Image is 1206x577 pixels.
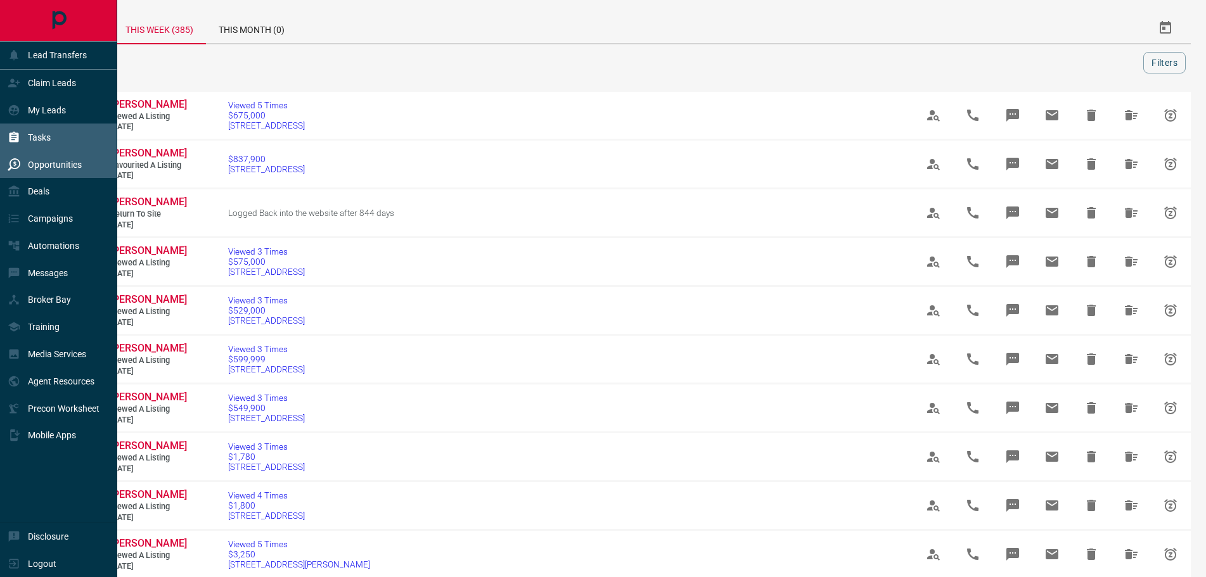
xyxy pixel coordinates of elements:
span: [DATE] [110,122,186,132]
span: Message [998,100,1028,130]
span: [DATE] [110,464,186,474]
span: [STREET_ADDRESS] [228,315,305,326]
span: $1,800 [228,500,305,510]
span: Hide [1076,295,1107,326]
span: Message [998,539,1028,569]
span: Email [1037,344,1067,374]
span: Viewed a Listing [110,502,186,512]
span: [PERSON_NAME] [110,244,187,257]
a: [PERSON_NAME] [110,98,186,111]
span: Snooze [1155,344,1186,374]
span: Viewed 5 Times [228,100,305,110]
span: [STREET_ADDRESS] [228,510,305,521]
span: $675,000 [228,110,305,120]
a: [PERSON_NAME] [110,293,186,307]
span: Viewed 5 Times [228,539,370,549]
span: [PERSON_NAME] [110,391,187,403]
span: [PERSON_NAME] [110,196,187,208]
span: [PERSON_NAME] [110,440,187,452]
span: Hide All from Sepideh Rezvani [1116,149,1146,179]
span: Viewed a Listing [110,453,186,464]
a: Viewed 3 Times$599,999[STREET_ADDRESS] [228,344,305,374]
span: $529,000 [228,305,305,315]
a: Viewed 3 Times$1,780[STREET_ADDRESS] [228,441,305,472]
button: Filters [1143,52,1186,73]
span: Snooze [1155,246,1186,277]
span: Message [998,344,1028,374]
a: Viewed 3 Times$575,000[STREET_ADDRESS] [228,246,305,277]
a: [PERSON_NAME] [110,244,186,258]
span: Hide [1076,344,1107,374]
span: Email [1037,246,1067,277]
span: Call [958,344,988,374]
span: Viewed a Listing [110,355,186,366]
a: Viewed 5 Times$675,000[STREET_ADDRESS] [228,100,305,130]
span: [PERSON_NAME] [110,488,187,500]
a: [PERSON_NAME] [110,342,186,355]
a: $837,900[STREET_ADDRESS] [228,154,305,174]
span: View Profile [918,344,949,374]
span: [PERSON_NAME] [110,537,187,549]
span: [STREET_ADDRESS] [228,120,305,130]
span: Hide All from Krima Rohela [1116,198,1146,228]
span: Message [998,441,1028,472]
span: Viewed 3 Times [228,393,305,403]
span: Email [1037,539,1067,569]
span: View Profile [918,539,949,569]
span: [DATE] [110,415,186,426]
span: Return to Site [110,209,186,220]
span: Hide All from Sharmila Prabu [1116,539,1146,569]
span: Message [998,246,1028,277]
span: [PERSON_NAME] [110,342,187,354]
span: Viewed a Listing [110,550,186,561]
span: View Profile [918,393,949,423]
span: Call [958,441,988,472]
span: Hide [1076,393,1107,423]
span: View Profile [918,149,949,179]
div: This Month (0) [206,13,297,43]
span: Snooze [1155,295,1186,326]
span: [DATE] [110,317,186,328]
a: [PERSON_NAME] [110,440,186,453]
span: Hide All from Sepideh Rezvani [1116,100,1146,130]
span: Hide [1076,100,1107,130]
span: Viewed a Listing [110,111,186,122]
span: Viewed 3 Times [228,246,305,257]
span: [DATE] [110,366,186,377]
span: Message [998,149,1028,179]
span: Viewed 3 Times [228,344,305,354]
span: Hide [1076,539,1107,569]
span: [DATE] [110,170,186,181]
span: Email [1037,490,1067,521]
span: [DATE] [110,561,186,572]
span: Snooze [1155,149,1186,179]
span: Hide All from Earle Perkins [1116,246,1146,277]
span: Snooze [1155,539,1186,569]
span: Viewed a Listing [110,404,186,415]
span: Hide [1076,149,1107,179]
span: [STREET_ADDRESS][PERSON_NAME] [228,559,370,569]
span: [DATE] [110,269,186,279]
span: [DATE] [110,220,186,231]
span: [STREET_ADDRESS] [228,164,305,174]
span: Hide All from Vahed Barzegari [1116,441,1146,472]
span: Call [958,490,988,521]
span: View Profile [918,246,949,277]
span: Hide All from Zainab Weera [1116,393,1146,423]
span: [STREET_ADDRESS] [228,462,305,472]
a: Viewed 3 Times$529,000[STREET_ADDRESS] [228,295,305,326]
span: Snooze [1155,100,1186,130]
span: Viewed 3 Times [228,295,305,305]
span: View Profile [918,295,949,326]
span: View Profile [918,198,949,228]
span: Email [1037,149,1067,179]
a: Viewed 5 Times$3,250[STREET_ADDRESS][PERSON_NAME] [228,539,370,569]
button: Select Date Range [1150,13,1181,43]
span: Hide [1076,441,1107,472]
span: View Profile [918,100,949,130]
span: Email [1037,198,1067,228]
span: Message [998,295,1028,326]
span: Viewed 3 Times [228,441,305,452]
span: Email [1037,441,1067,472]
span: Message [998,393,1028,423]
